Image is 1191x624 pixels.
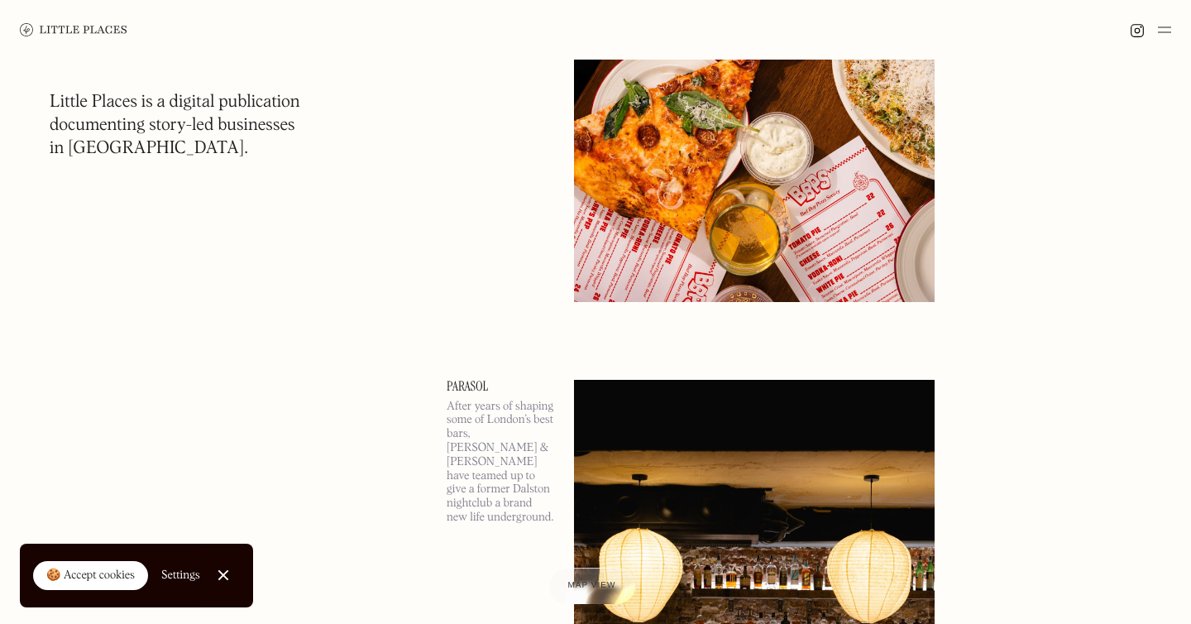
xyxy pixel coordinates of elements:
a: Map view [548,568,636,604]
a: 🍪 Accept cookies [33,561,148,591]
p: After years of shaping some of London’s best bars, [PERSON_NAME] & [PERSON_NAME] have teamed up t... [447,400,554,525]
a: Close Cookie Popup [207,559,240,592]
div: 🍪 Accept cookies [46,568,135,584]
a: Settings [161,557,200,594]
span: Map view [568,581,616,590]
h1: Little Places is a digital publication documenting story-led businesses in [GEOGRAPHIC_DATA]. [50,91,300,161]
div: Settings [161,569,200,581]
a: Parasol [447,380,554,393]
